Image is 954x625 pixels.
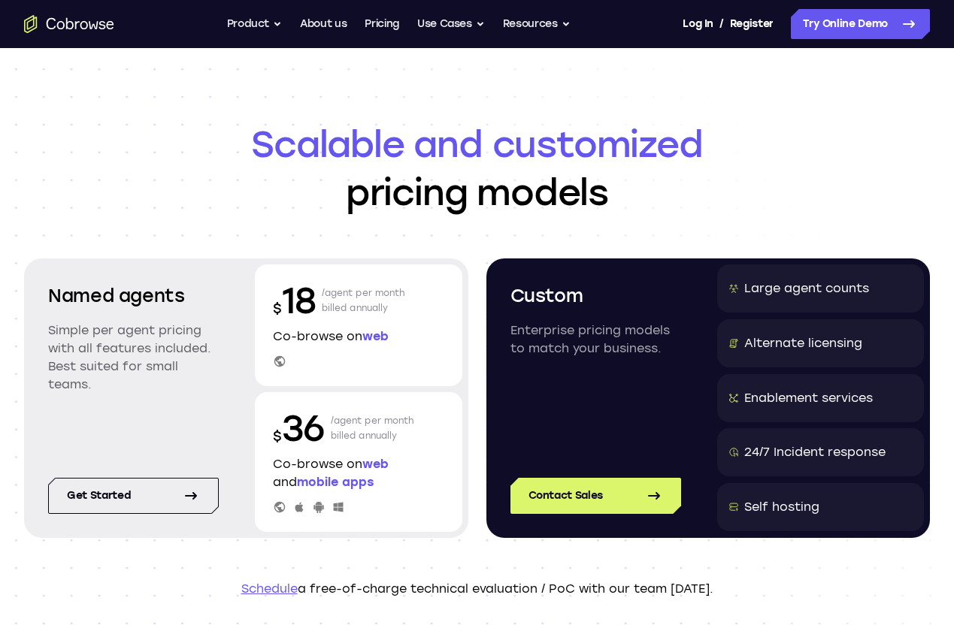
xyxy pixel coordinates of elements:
[273,428,282,445] span: $
[24,120,930,216] h1: pricing models
[24,120,930,168] span: Scalable and customized
[365,9,399,39] a: Pricing
[273,300,282,317] span: $
[273,455,444,491] p: Co-browse on and
[791,9,930,39] a: Try Online Demo
[273,276,315,325] p: 18
[331,404,415,452] p: /agent per month billed annually
[24,15,114,33] a: Go to the home page
[273,328,444,346] p: Co-browse on
[730,9,774,39] a: Register
[744,498,819,516] div: Self hosting
[719,15,724,33] span: /
[241,581,298,596] a: Schedule
[322,276,406,325] p: /agent per month billed annually
[683,9,713,39] a: Log In
[744,279,869,297] div: Large agent counts
[297,475,374,489] span: mobile apps
[24,580,930,598] p: a free-of-charge technical evaluation / PoC with our team [DATE].
[510,478,681,514] a: Contact Sales
[744,334,862,352] div: Alternate licensing
[48,322,219,394] p: Simple per agent pricing with all features included. Best suited for small teams.
[744,389,873,407] div: Enablement services
[510,322,681,358] p: Enterprise pricing models to match your business.
[362,457,389,471] span: web
[48,282,219,309] h2: Named agents
[362,329,389,343] span: web
[227,9,283,39] button: Product
[510,282,681,309] h2: Custom
[417,9,485,39] button: Use Cases
[273,404,324,452] p: 36
[744,443,886,461] div: 24/7 Incident response
[503,9,571,39] button: Resources
[300,9,347,39] a: About us
[48,478,219,514] a: Get started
